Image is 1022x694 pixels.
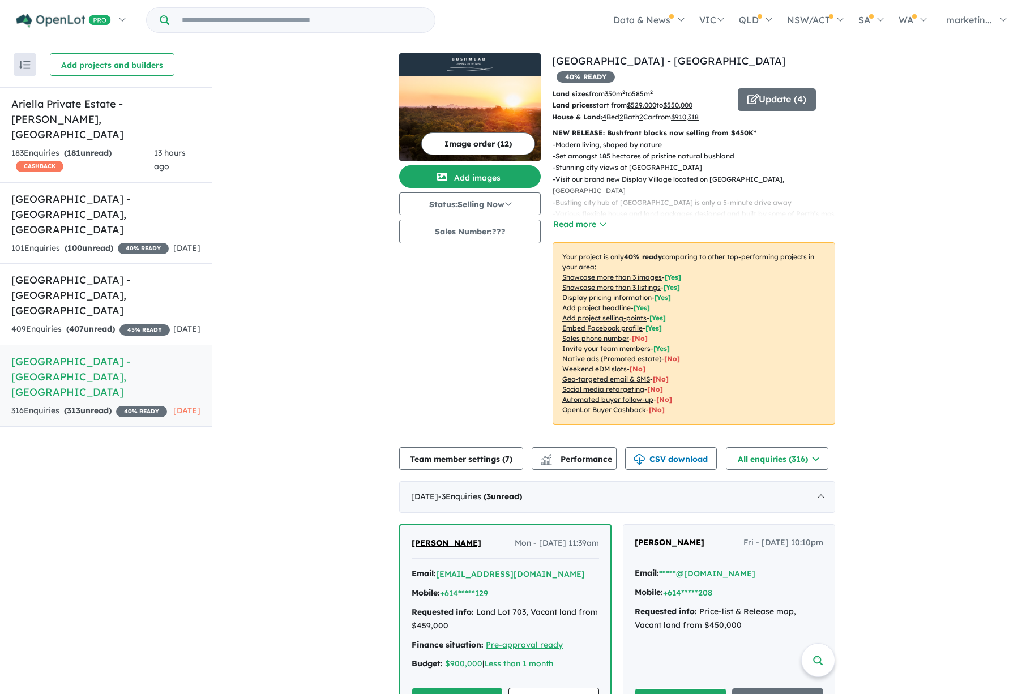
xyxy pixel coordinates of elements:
[602,113,606,121] u: 4
[552,88,729,100] p: from
[635,605,823,632] div: Price-list & Release map, Vacant land from $450,000
[553,151,844,162] p: - Set amongst 185 hectares of pristine natural bushland
[627,101,656,109] u: $ 529,000
[552,100,729,111] p: start from
[399,481,835,513] div: [DATE]
[726,447,828,470] button: All enquiries (316)
[119,324,170,336] span: 45 % READY
[541,457,552,465] img: bar-chart.svg
[399,447,523,470] button: Team member settings (7)
[656,395,672,404] span: [No]
[412,640,484,650] strong: Finance situation:
[16,161,63,172] span: CASHBACK
[154,148,186,172] span: 13 hours ago
[553,218,606,231] button: Read more
[645,324,662,332] span: [ Yes ]
[647,385,663,393] span: [No]
[562,344,651,353] u: Invite your team members
[622,89,625,95] sup: 2
[639,113,643,121] u: 2
[116,406,167,417] span: 40 % READY
[553,139,844,151] p: - Modern living, shaped by nature
[553,162,844,173] p: - Stunning city views at [GEOGRAPHIC_DATA]
[562,293,652,302] u: Display pricing information
[630,365,645,373] span: [No]
[649,314,666,322] span: [ Yes ]
[562,273,662,281] u: Showcase more than 3 images
[655,293,671,302] span: [ Yes ]
[505,454,510,464] span: 7
[11,242,169,255] div: 101 Enquir ies
[635,587,663,597] strong: Mobile:
[653,344,670,353] span: [ Yes ]
[50,53,174,76] button: Add projects and builders
[515,537,599,550] span: Mon - [DATE] 11:39am
[553,127,835,139] p: NEW RELEASE: Bushfront blocks now selling from $450K*
[553,174,844,197] p: - Visit our brand new Display Village located on [GEOGRAPHIC_DATA], [GEOGRAPHIC_DATA]
[412,588,440,598] strong: Mobile:
[625,447,717,470] button: CSV download
[624,252,662,261] b: 40 % ready
[16,14,111,28] img: Openlot PRO Logo White
[11,272,200,318] h5: [GEOGRAPHIC_DATA] - [GEOGRAPHIC_DATA] , [GEOGRAPHIC_DATA]
[412,568,436,579] strong: Email:
[173,405,200,415] span: [DATE]
[632,89,653,98] u: 585 m
[484,658,553,669] a: Less than 1 month
[399,192,541,215] button: Status:Selling Now
[11,191,200,237] h5: [GEOGRAPHIC_DATA] - [GEOGRAPHIC_DATA] , [GEOGRAPHIC_DATA]
[552,101,593,109] b: Land prices
[552,54,786,67] a: [GEOGRAPHIC_DATA] - [GEOGRAPHIC_DATA]
[650,89,653,95] sup: 2
[173,324,200,334] span: [DATE]
[671,113,699,121] u: $ 910,318
[65,243,113,253] strong: ( unread)
[552,113,602,121] b: House & Land:
[743,536,823,550] span: Fri - [DATE] 10:10pm
[66,324,115,334] strong: ( unread)
[634,454,645,465] img: download icon
[553,208,844,232] p: - Various flexible house and land packages designed and built by some of Perth’s most trusted hom...
[399,76,541,161] img: Bushmead Estate - Bushmead
[653,375,669,383] span: [No]
[562,283,661,292] u: Showcase more than 3 listings
[412,658,443,669] strong: Budget:
[412,657,599,671] div: |
[173,243,200,253] span: [DATE]
[552,89,589,98] b: Land sizes
[562,395,653,404] u: Automated buyer follow-up
[412,606,599,633] div: Land Lot 703, Vacant land from $459,000
[562,354,661,363] u: Native ads (Promoted estate)
[635,606,697,616] strong: Requested info:
[438,491,522,502] span: - 3 Enquir ies
[562,405,646,414] u: OpenLot Buyer Cashback
[663,101,692,109] u: $ 550,000
[946,14,992,25] span: marketin...
[172,8,433,32] input: Try estate name, suburb, builder or developer
[532,447,617,470] button: Performance
[553,197,844,208] p: - Bustling city hub of [GEOGRAPHIC_DATA] is only a 5-minute drive away
[486,640,563,650] a: Pre-approval ready
[625,89,653,98] span: to
[69,324,84,334] span: 407
[486,491,491,502] span: 3
[605,89,625,98] u: 350 m
[67,148,80,158] span: 181
[562,334,629,342] u: Sales phone number
[635,536,704,550] a: [PERSON_NAME]
[562,324,643,332] u: Embed Facebook profile
[634,303,650,312] span: [ Yes ]
[562,375,650,383] u: Geo-targeted email & SMS
[412,607,474,617] strong: Requested info:
[19,61,31,69] img: sort.svg
[67,405,80,415] span: 313
[562,385,644,393] u: Social media retargeting
[562,303,631,312] u: Add project headline
[11,354,200,400] h5: [GEOGRAPHIC_DATA] - [GEOGRAPHIC_DATA] , [GEOGRAPHIC_DATA]
[738,88,816,111] button: Update (4)
[399,53,541,161] a: Bushmead Estate - Bushmead LogoBushmead Estate - Bushmead
[562,314,647,322] u: Add project selling-points
[404,58,536,71] img: Bushmead Estate - Bushmead Logo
